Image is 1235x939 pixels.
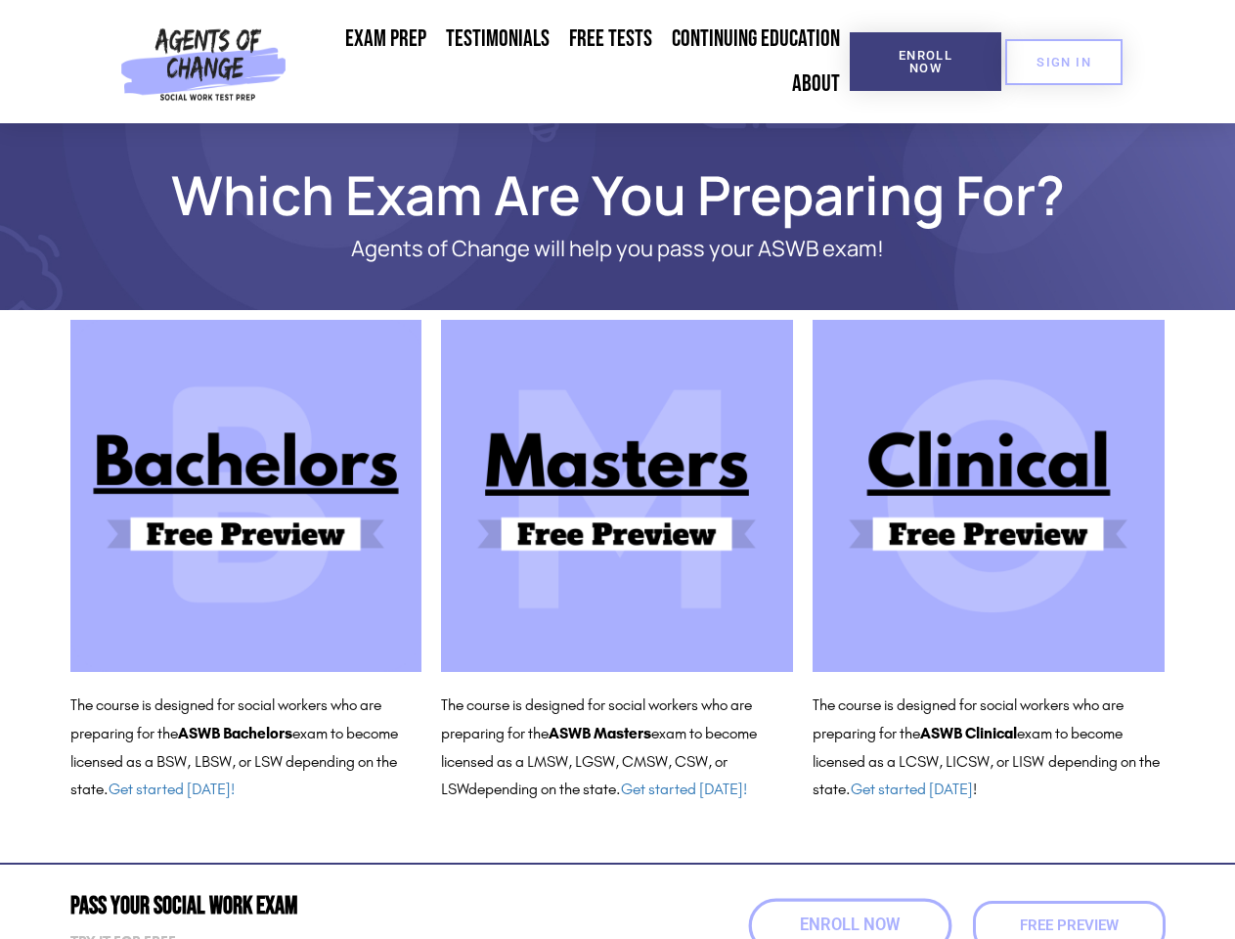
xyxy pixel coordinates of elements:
[294,17,850,107] nav: Menu
[846,780,977,798] span: . !
[61,172,1175,217] h1: Which Exam Are You Preparing For?
[813,692,1165,804] p: The course is designed for social workers who are preparing for the exam to become licensed as a ...
[920,724,1017,742] b: ASWB Clinical
[800,917,900,934] span: Enroll Now
[1020,918,1119,933] span: Free Preview
[335,17,436,62] a: Exam Prep
[782,62,850,107] a: About
[549,724,651,742] b: ASWB Masters
[621,780,747,798] a: Get started [DATE]!
[851,780,973,798] a: Get started [DATE]
[70,894,608,918] h2: Pass Your Social Work Exam
[1037,56,1091,68] span: SIGN IN
[1005,39,1123,85] a: SIGN IN
[436,17,559,62] a: Testimonials
[468,780,747,798] span: depending on the state.
[139,237,1097,261] p: Agents of Change will help you pass your ASWB exam!
[70,692,422,804] p: The course is designed for social workers who are preparing for the exam to become licensed as a ...
[178,724,292,742] b: ASWB Bachelors
[441,692,793,804] p: The course is designed for social workers who are preparing for the exam to become licensed as a ...
[559,17,662,62] a: Free Tests
[109,780,235,798] a: Get started [DATE]!
[662,17,850,62] a: Continuing Education
[881,49,970,74] span: Enroll Now
[850,32,1001,91] a: Enroll Now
